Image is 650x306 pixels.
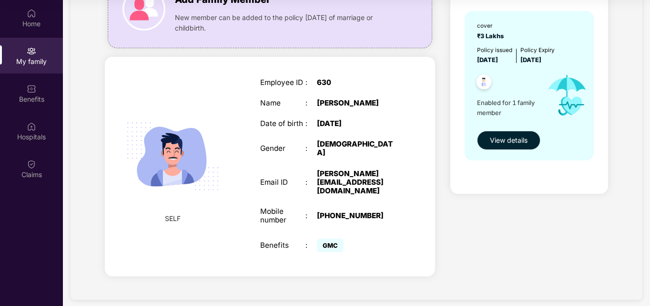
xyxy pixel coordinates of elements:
span: ₹3 Lakhs [477,32,507,40]
div: [PERSON_NAME][EMAIL_ADDRESS][DOMAIN_NAME] [317,169,396,196]
img: icon [539,65,595,126]
div: Mobile number [260,207,306,224]
div: Benefits [260,241,306,250]
img: svg+xml;base64,PHN2ZyB4bWxucz0iaHR0cDovL3d3dy53My5vcmcvMjAwMC9zdmciIHdpZHRoPSIyMjQiIGhlaWdodD0iMT... [116,99,230,213]
span: SELF [165,213,181,224]
div: : [305,78,317,87]
div: : [305,119,317,128]
div: : [305,99,317,107]
div: : [305,241,317,250]
div: [PERSON_NAME] [317,99,396,107]
div: Gender [260,144,306,153]
img: svg+xml;base64,PHN2ZyBpZD0iSG9zcGl0YWxzIiB4bWxucz0iaHR0cDovL3d3dy53My5vcmcvMjAwMC9zdmciIHdpZHRoPS... [27,122,36,131]
span: Enabled for 1 family member [477,98,539,117]
div: : [305,211,317,220]
div: : [305,144,317,153]
span: New member can be added to the policy [DATE] of marriage or childbirth. [175,12,396,33]
img: svg+xml;base64,PHN2ZyB3aWR0aD0iMjAiIGhlaWdodD0iMjAiIHZpZXdCb3g9IjAgMCAyMCAyMCIgZmlsbD0ibm9uZSIgeG... [27,46,36,56]
button: View details [477,131,540,150]
div: [DATE] [317,119,396,128]
img: svg+xml;base64,PHN2ZyBpZD0iSG9tZSIgeG1sbnM9Imh0dHA6Ly93d3cudzMub3JnLzIwMDAvc3ZnIiB3aWR0aD0iMjAiIG... [27,9,36,18]
div: Employee ID [260,78,306,87]
span: GMC [317,239,344,252]
span: [DATE] [477,56,498,63]
div: [PHONE_NUMBER] [317,211,396,220]
div: Policy Expiry [520,46,555,55]
div: : [305,178,317,187]
img: svg+xml;base64,PHN2ZyBpZD0iQ2xhaW0iIHhtbG5zPSJodHRwOi8vd3d3LnczLm9yZy8yMDAwL3N2ZyIgd2lkdGg9IjIwIi... [27,159,36,169]
div: Email ID [260,178,306,187]
div: Policy issued [477,46,512,55]
img: svg+xml;base64,PHN2ZyBpZD0iQmVuZWZpdHMiIHhtbG5zPSJodHRwOi8vd3d3LnczLm9yZy8yMDAwL3N2ZyIgd2lkdGg9Ij... [27,84,36,94]
img: svg+xml;base64,PHN2ZyB4bWxucz0iaHR0cDovL3d3dy53My5vcmcvMjAwMC9zdmciIHdpZHRoPSI0OC45NDMiIGhlaWdodD... [472,72,496,95]
span: [DATE] [520,56,541,63]
div: [DEMOGRAPHIC_DATA] [317,140,396,157]
span: View details [490,135,528,146]
div: cover [477,21,507,31]
div: 630 [317,78,396,87]
div: Name [260,99,306,107]
div: Date of birth [260,119,306,128]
